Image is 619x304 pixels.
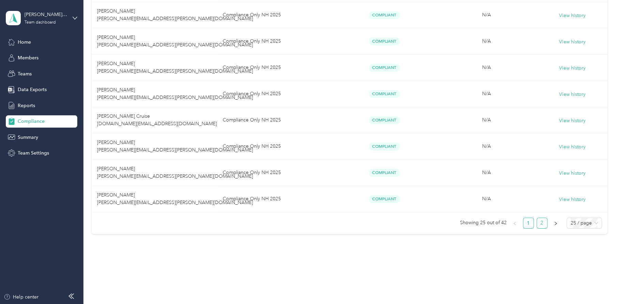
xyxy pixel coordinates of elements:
[482,196,491,202] span: N/A
[18,102,35,109] span: Reports
[97,192,253,205] span: [PERSON_NAME] [PERSON_NAME][EMAIL_ADDRESS][PERSON_NAME][DOMAIN_NAME]
[581,266,619,304] iframe: Everlance-gr Chat Button Frame
[509,218,520,229] li: Previous Page
[559,91,586,98] button: View history
[18,39,31,46] span: Home
[559,196,586,203] button: View history
[369,11,400,19] span: Compliant
[537,218,547,229] li: 2
[97,8,253,21] span: [PERSON_NAME] [PERSON_NAME][EMAIL_ADDRESS][PERSON_NAME][DOMAIN_NAME]
[97,61,253,74] span: [PERSON_NAME] [PERSON_NAME][EMAIL_ADDRESS][PERSON_NAME][DOMAIN_NAME]
[217,81,333,107] td: Compliance Only NH 2025
[523,218,534,228] a: 1
[217,133,333,160] td: Compliance Only NH 2025
[559,12,586,19] button: View history
[482,117,491,123] span: N/A
[217,55,333,81] td: Compliance Only NH 2025
[25,11,67,18] div: [PERSON_NAME][EMAIL_ADDRESS][PERSON_NAME][DOMAIN_NAME]
[550,218,561,229] button: right
[523,218,534,229] li: 1
[217,186,333,212] td: Compliance Only NH 2025
[18,134,38,141] span: Summary
[559,143,586,151] button: View history
[97,166,253,179] span: [PERSON_NAME] [PERSON_NAME][EMAIL_ADDRESS][PERSON_NAME][DOMAIN_NAME]
[18,54,38,61] span: Members
[482,143,491,149] span: N/A
[369,116,400,124] span: Compliant
[369,64,400,72] span: Compliant
[18,149,49,157] span: Team Settings
[217,160,333,186] td: Compliance Only NH 2025
[97,87,253,100] span: [PERSON_NAME] [PERSON_NAME][EMAIL_ADDRESS][PERSON_NAME][DOMAIN_NAME]
[537,218,547,228] a: 2
[554,221,558,226] span: right
[25,20,56,25] div: Team dashboard
[217,28,333,55] td: Compliance Only NH 2025
[97,113,217,127] span: [PERSON_NAME] Cruise [DOMAIN_NAME][EMAIL_ADDRESS][DOMAIN_NAME]
[460,218,507,228] span: Showing 25 out of 42
[97,34,253,48] span: [PERSON_NAME] [PERSON_NAME][EMAIL_ADDRESS][PERSON_NAME][DOMAIN_NAME]
[550,218,561,229] li: Next Page
[482,170,491,175] span: N/A
[571,218,598,228] span: 25 / page
[18,86,47,93] span: Data Exports
[369,38,400,45] span: Compliant
[482,38,491,44] span: N/A
[217,2,333,28] td: Compliance Only NH 2025
[482,64,491,70] span: N/A
[18,70,32,77] span: Teams
[559,38,586,46] button: View history
[369,195,400,203] span: Compliant
[513,221,517,226] span: left
[482,12,491,18] span: N/A
[567,218,602,229] div: Page Size
[509,218,520,229] button: left
[18,118,45,125] span: Compliance
[559,117,586,125] button: View history
[369,90,400,98] span: Compliant
[559,170,586,177] button: View history
[369,143,400,150] span: Compliant
[559,64,586,72] button: View history
[369,169,400,177] span: Compliant
[4,293,38,301] button: Help center
[97,140,253,153] span: [PERSON_NAME] [PERSON_NAME][EMAIL_ADDRESS][PERSON_NAME][DOMAIN_NAME]
[482,91,491,97] span: N/A
[217,107,333,133] td: Compliance Only NH 2025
